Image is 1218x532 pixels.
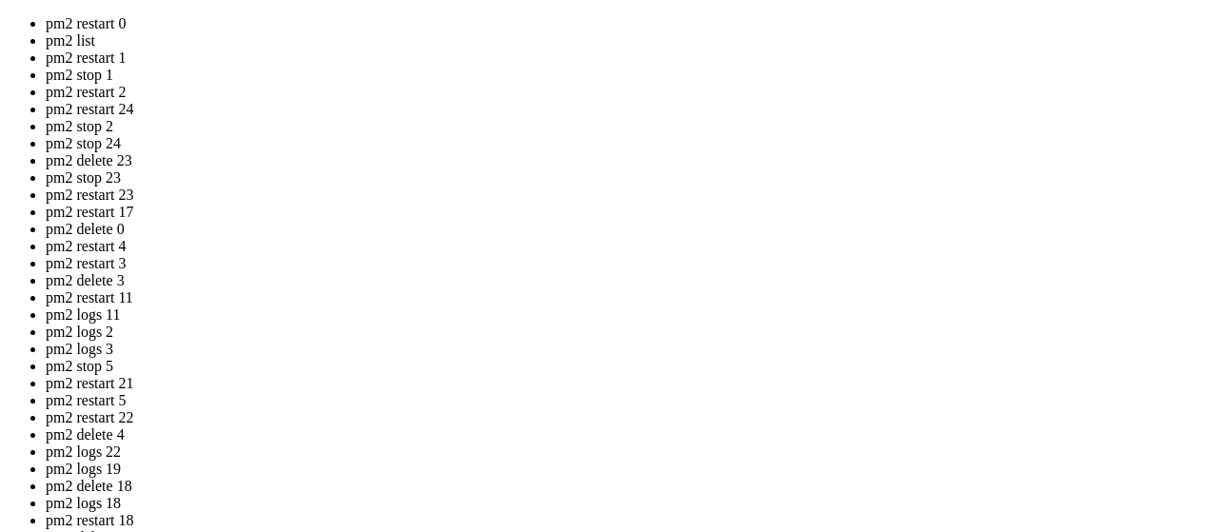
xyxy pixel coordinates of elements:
[185,183,192,199] div: (22, 11)
[8,103,972,119] x-row: This system has been minimized by removing packages and content that are
[46,255,1210,272] li: pm2 restart 3
[8,167,972,183] x-row: Last login: [DATE] from [TECHNICAL_ID]
[46,49,1210,67] li: pm2 restart 1
[46,101,1210,118] li: pm2 restart 24
[8,119,972,135] x-row: not required on a system that users do not log into.
[46,152,1210,169] li: pm2 delete 23
[8,55,972,71] x-row: * Management: [URL][DOMAIN_NAME]
[46,289,1210,306] li: pm2 restart 11
[46,375,1210,392] li: pm2 restart 21
[46,221,1210,238] li: pm2 delete 0
[46,495,1210,512] li: pm2 logs 18
[46,409,1210,426] li: pm2 restart 22
[8,71,972,88] x-row: * Support: [URL][DOMAIN_NAME]
[46,238,1210,255] li: pm2 restart 4
[46,84,1210,101] li: pm2 restart 2
[46,118,1210,135] li: pm2 stop 2
[46,169,1210,187] li: pm2 stop 23
[46,358,1210,375] li: pm2 stop 5
[46,512,1210,529] li: pm2 restart 18
[46,32,1210,49] li: pm2 list
[46,461,1210,478] li: pm2 logs 19
[46,478,1210,495] li: pm2 delete 18
[8,183,972,199] x-row: root@big-country:~# pm
[46,272,1210,289] li: pm2 delete 3
[46,392,1210,409] li: pm2 restart 5
[46,135,1210,152] li: pm2 stop 24
[8,39,972,55] x-row: * Documentation: [URL][DOMAIN_NAME]
[46,306,1210,324] li: pm2 logs 11
[46,15,1210,32] li: pm2 restart 0
[46,187,1210,204] li: pm2 restart 23
[8,150,972,167] x-row: To restore this content, you can run the 'unminimize' command.
[46,443,1210,461] li: pm2 logs 22
[46,67,1210,84] li: pm2 stop 1
[46,204,1210,221] li: pm2 restart 17
[8,8,972,24] x-row: Welcome to Ubuntu 22.04.5 LTS (GNU/Linux 5.15.0-144-generic x86_64)
[46,341,1210,358] li: pm2 logs 3
[46,324,1210,341] li: pm2 logs 2
[46,426,1210,443] li: pm2 delete 4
